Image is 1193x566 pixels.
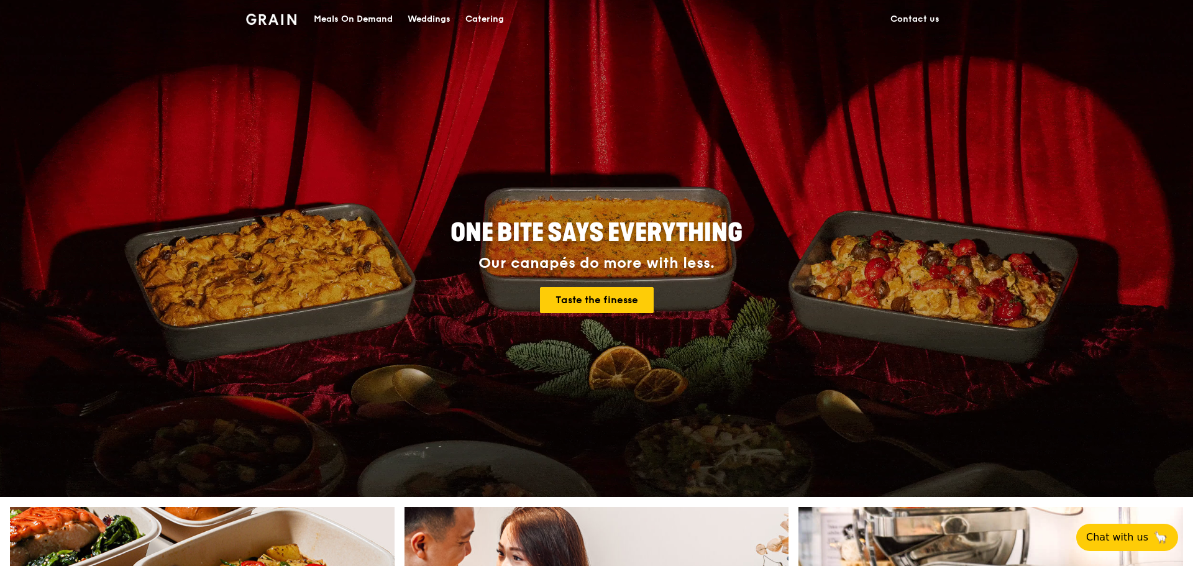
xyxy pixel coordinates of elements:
a: Contact us [883,1,947,38]
span: Chat with us [1086,530,1148,545]
img: Grain [246,14,296,25]
button: Chat with us🦙 [1076,524,1178,551]
a: Catering [458,1,511,38]
div: Weddings [408,1,450,38]
div: Catering [465,1,504,38]
a: Taste the finesse [540,287,654,313]
a: Weddings [400,1,458,38]
span: ONE BITE SAYS EVERYTHING [450,218,743,248]
span: 🦙 [1153,530,1168,545]
div: Our canapés do more with less. [373,255,820,272]
div: Meals On Demand [314,1,393,38]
